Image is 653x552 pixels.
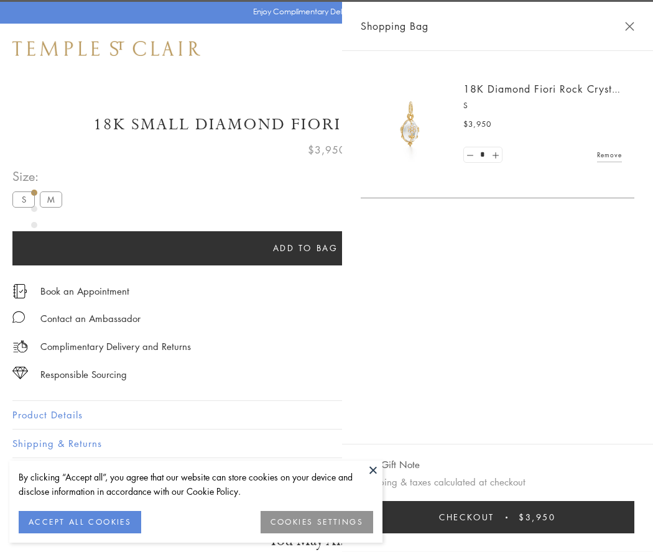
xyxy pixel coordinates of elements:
[12,458,641,486] button: Gifting
[19,470,373,499] div: By clicking “Accept all”, you agree that our website can store cookies on your device and disclos...
[439,510,494,524] span: Checkout
[308,142,346,158] span: $3,950
[12,231,598,265] button: Add to bag
[625,22,634,31] button: Close Shopping Bag
[361,474,634,490] p: Shipping & taxes calculated at checkout
[12,41,200,56] img: Temple St. Clair
[12,284,27,298] img: icon_appointment.svg
[19,511,141,533] button: ACCEPT ALL COOKIES
[12,311,25,323] img: MessageIcon-01_2.svg
[463,99,622,112] p: S
[464,147,476,163] a: Set quantity to 0
[253,6,394,18] p: Enjoy Complimentary Delivery & Returns
[361,457,420,472] button: Add Gift Note
[273,241,338,255] span: Add to bag
[12,166,67,186] span: Size:
[361,501,634,533] button: Checkout $3,950
[519,510,556,524] span: $3,950
[40,311,141,326] div: Contact an Ambassador
[261,511,373,533] button: COOKIES SETTINGS
[40,191,62,207] label: M
[31,186,37,270] div: Product gallery navigation
[373,87,448,162] img: P51889-E11FIORI
[12,191,35,207] label: S
[12,430,641,458] button: Shipping & Returns
[597,148,622,162] a: Remove
[40,339,191,354] p: Complimentary Delivery and Returns
[12,114,641,136] h1: 18K Small Diamond Fiori Rock Crystal Amulet
[12,401,641,429] button: Product Details
[489,147,501,163] a: Set quantity to 2
[463,118,491,131] span: $3,950
[361,18,428,34] span: Shopping Bag
[12,367,28,379] img: icon_sourcing.svg
[40,284,129,298] a: Book an Appointment
[40,367,127,382] div: Responsible Sourcing
[12,339,28,354] img: icon_delivery.svg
